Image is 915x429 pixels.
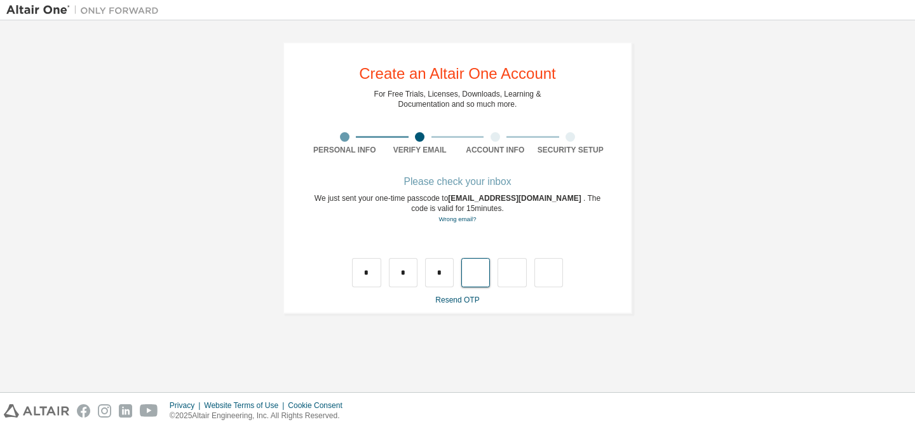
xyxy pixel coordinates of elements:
[307,178,608,186] div: Please check your inbox
[4,404,69,418] img: altair_logo.svg
[119,404,132,418] img: linkedin.svg
[170,411,350,421] p: © 2025 Altair Engineering, Inc. All Rights Reserved.
[448,194,583,203] span: [EMAIL_ADDRESS][DOMAIN_NAME]
[140,404,158,418] img: youtube.svg
[77,404,90,418] img: facebook.svg
[383,145,458,155] div: Verify Email
[98,404,111,418] img: instagram.svg
[307,145,383,155] div: Personal Info
[533,145,609,155] div: Security Setup
[435,296,479,304] a: Resend OTP
[359,66,556,81] div: Create an Altair One Account
[438,215,476,222] a: Go back to the registration form
[204,400,288,411] div: Website Terms of Use
[170,400,204,411] div: Privacy
[374,89,541,109] div: For Free Trials, Licenses, Downloads, Learning & Documentation and so much more.
[288,400,349,411] div: Cookie Consent
[307,193,608,224] div: We just sent your one-time passcode to . The code is valid for 15 minutes.
[457,145,533,155] div: Account Info
[6,4,165,17] img: Altair One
